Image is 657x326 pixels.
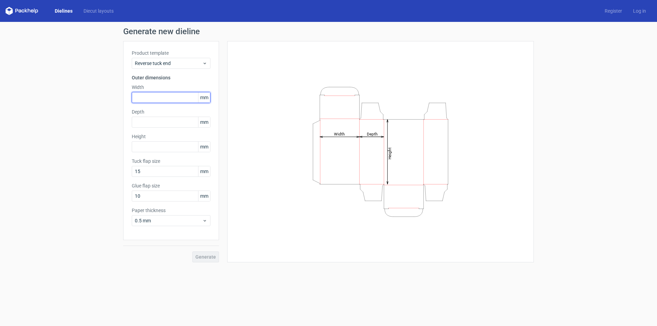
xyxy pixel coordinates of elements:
span: 0.5 mm [135,217,202,224]
span: mm [198,191,210,201]
tspan: Height [387,147,392,159]
span: Reverse tuck end [135,60,202,67]
a: Log in [628,8,652,14]
span: mm [198,92,210,103]
label: Paper thickness [132,207,210,214]
a: Dielines [49,8,78,14]
label: Height [132,133,210,140]
h1: Generate new dieline [123,27,534,36]
label: Product template [132,50,210,56]
tspan: Depth [367,131,378,136]
a: Register [599,8,628,14]
label: Width [132,84,210,91]
span: mm [198,117,210,127]
label: Depth [132,108,210,115]
h3: Outer dimensions [132,74,210,81]
label: Tuck flap size [132,158,210,165]
span: mm [198,142,210,152]
label: Glue flap size [132,182,210,189]
tspan: Width [334,131,345,136]
span: mm [198,166,210,177]
a: Diecut layouts [78,8,119,14]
